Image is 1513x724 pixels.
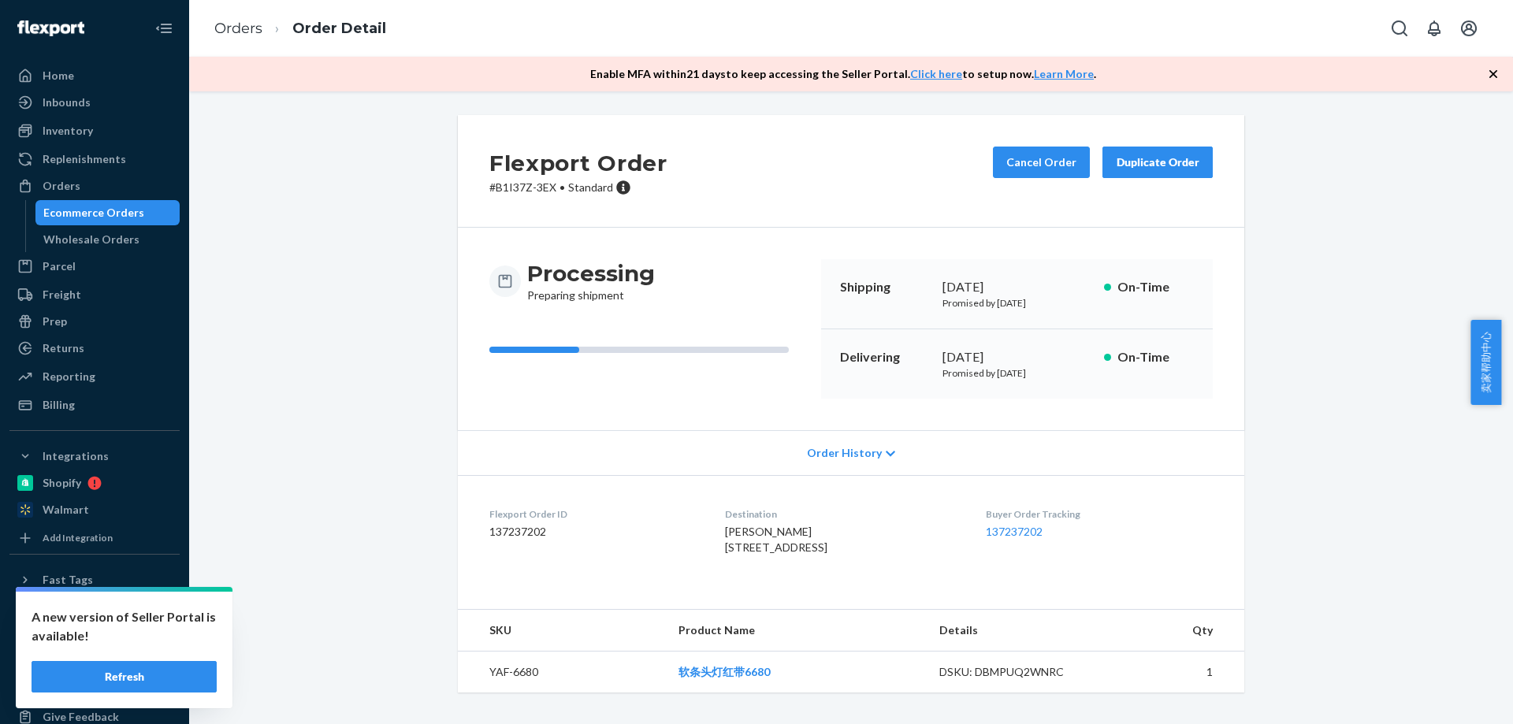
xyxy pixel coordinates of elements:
p: # B1I37Z-3EX [489,180,667,195]
a: Talk to Support [9,651,180,676]
button: Fast Tags [9,567,180,592]
a: Wholesale Orders [35,227,180,252]
h2: Flexport Order [489,147,667,180]
p: Promised by [DATE] [942,296,1091,310]
dd: 137237202 [489,524,700,540]
div: Add Integration [43,531,113,544]
div: Inventory [43,123,93,139]
dt: Buyer Order Tracking [986,507,1213,521]
a: Inventory [9,118,180,143]
a: Inbounds [9,90,180,115]
div: Duplicate Order [1116,154,1199,170]
a: Click here [910,67,962,80]
h3: Processing [527,259,655,288]
th: SKU [458,610,666,652]
button: Open account menu [1453,13,1485,44]
th: Product Name [666,610,927,652]
p: A new version of Seller Portal is available! [32,607,217,645]
dt: Flexport Order ID [489,507,700,521]
a: Orders [9,173,180,199]
div: Inbounds [43,95,91,110]
a: Parcel [9,254,180,279]
span: • [559,180,565,194]
span: Order History [807,445,882,461]
a: 软条头灯红带6680 [678,665,770,678]
div: Prep [43,314,67,329]
a: Shopify [9,470,180,496]
button: Close Navigation [148,13,180,44]
div: Returns [43,340,84,356]
div: DSKU: DBMPUQ2WNRC [939,664,1087,680]
button: Cancel Order [993,147,1090,178]
a: Returns [9,336,180,361]
p: On-Time [1117,348,1194,366]
div: Billing [43,397,75,413]
a: Home [9,63,180,88]
ol: breadcrumbs [202,6,399,52]
a: Help Center [9,678,180,703]
button: 卖家帮助中心 [1470,320,1501,405]
img: Flexport logo [17,20,84,36]
p: Enable MFA within 21 days to keep accessing the Seller Portal. to setup now. . [590,66,1096,82]
a: Ecommerce Orders [35,200,180,225]
div: Orders [43,178,80,194]
a: 137237202 [986,525,1043,538]
div: Preparing shipment [527,259,655,303]
p: Promised by [DATE] [942,366,1091,380]
div: Fast Tags [43,572,93,588]
a: Add Fast Tag [9,599,180,618]
div: Wholesale Orders [43,232,139,247]
th: Details [927,610,1100,652]
th: Qty [1100,610,1244,652]
div: Replenishments [43,151,126,167]
button: Integrations [9,444,180,469]
button: Open Search Box [1384,13,1415,44]
a: Replenishments [9,147,180,172]
a: Orders [214,20,262,37]
a: Learn More [1034,67,1094,80]
div: Home [43,68,74,84]
a: Reporting [9,364,180,389]
button: Refresh [32,661,217,692]
td: YAF-6680 [458,652,666,693]
button: Duplicate Order [1102,147,1213,178]
div: Ecommerce Orders [43,205,144,221]
div: Reporting [43,369,95,384]
div: Parcel [43,258,76,274]
div: Walmart [43,502,89,518]
div: Shopify [43,475,81,491]
span: [PERSON_NAME] [STREET_ADDRESS] [725,525,827,554]
div: [DATE] [942,348,1091,366]
a: Prep [9,309,180,334]
a: Order Detail [292,20,386,37]
p: Delivering [840,348,930,366]
a: Walmart [9,497,180,522]
a: Add Integration [9,529,180,548]
div: Integrations [43,448,109,464]
a: Settings [9,624,180,649]
p: Shipping [840,278,930,296]
p: On-Time [1117,278,1194,296]
a: Billing [9,392,180,418]
button: Open notifications [1418,13,1450,44]
a: Freight [9,282,180,307]
span: Standard [568,180,613,194]
div: [DATE] [942,278,1091,296]
div: Freight [43,287,81,303]
dt: Destination [725,507,960,521]
td: 1 [1100,652,1244,693]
